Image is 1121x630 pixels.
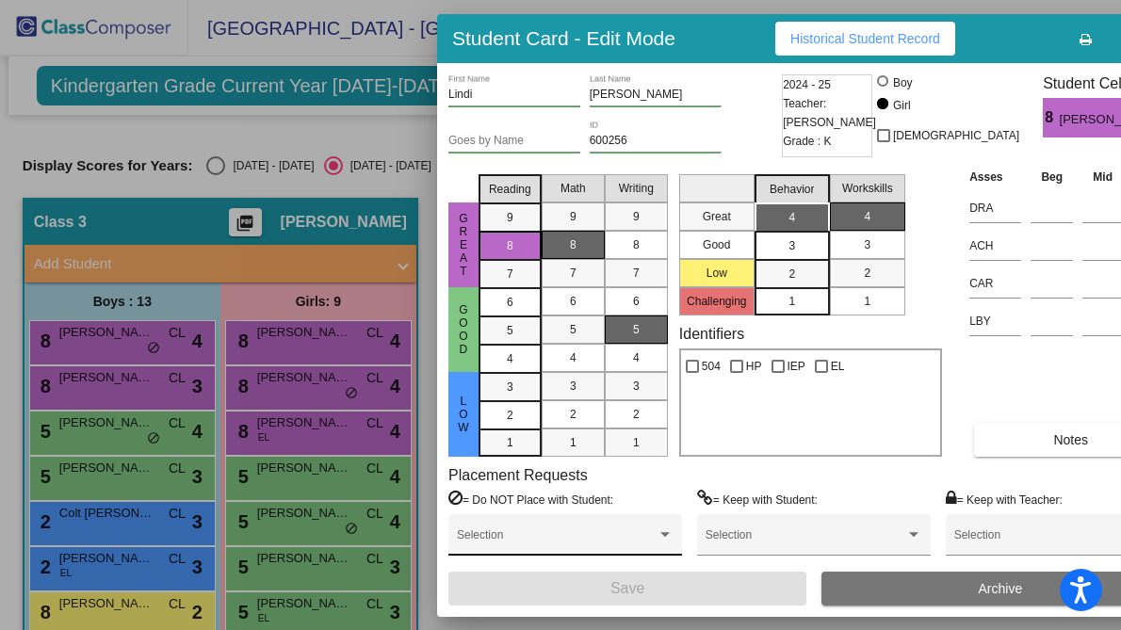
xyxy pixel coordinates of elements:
span: Writing [619,180,654,197]
span: 2 [507,407,513,424]
span: 7 [633,265,640,282]
label: = Do NOT Place with Student: [448,490,613,509]
button: Historical Student Record [775,22,955,56]
span: 2024 - 25 [783,75,831,94]
span: Archive [979,581,1023,596]
span: Math [560,180,586,197]
span: 4 [507,350,513,367]
span: Save [610,580,644,596]
input: goes by name [448,135,580,148]
span: 1 [633,434,640,451]
span: Grade : K [783,132,831,151]
span: 5 [507,322,513,339]
th: Asses [965,167,1026,187]
span: 9 [507,209,513,226]
span: 6 [570,293,577,310]
span: 6 [507,294,513,311]
span: Workskills [842,180,893,197]
span: 4 [633,349,640,366]
span: 7 [507,266,513,283]
span: 8 [570,236,577,253]
input: Enter ID [590,135,722,148]
span: 6 [633,293,640,310]
span: 8 [633,236,640,253]
span: Good [455,303,472,356]
span: 2 [788,266,795,283]
span: EL [831,355,845,378]
span: Teacher: [PERSON_NAME] [783,94,876,132]
span: Historical Student Record [790,31,940,46]
input: assessment [969,232,1021,260]
span: 2 [570,406,577,423]
span: 8 [1043,106,1059,129]
div: Boy [892,74,913,91]
span: 1 [570,434,577,451]
th: Beg [1026,167,1078,187]
span: 1 [864,293,870,310]
span: 504 [702,355,721,378]
span: 3 [507,379,513,396]
span: 9 [570,208,577,225]
input: assessment [969,269,1021,298]
span: Reading [489,181,531,198]
span: Behavior [770,181,814,198]
span: 8 [507,237,513,254]
span: 4 [864,208,870,225]
span: 2 [864,265,870,282]
span: 1 [507,434,513,451]
label: Placement Requests [448,466,588,484]
div: Girl [892,97,911,114]
span: 1 [788,293,795,310]
label: Identifiers [679,325,744,343]
span: 2 [633,406,640,423]
span: 5 [633,321,640,338]
span: [DEMOGRAPHIC_DATA] [893,124,1019,147]
input: assessment [969,307,1021,335]
span: 9 [633,208,640,225]
span: 3 [864,236,870,253]
h3: Student Card - Edit Mode [452,26,675,50]
label: = Keep with Student: [697,490,818,509]
span: Low [455,395,472,434]
span: 4 [570,349,577,366]
span: HP [746,355,762,378]
label: = Keep with Teacher: [946,490,1063,509]
button: Save [448,572,806,606]
span: 4 [788,209,795,226]
span: 3 [788,237,795,254]
span: 5 [570,321,577,338]
span: IEP [788,355,805,378]
span: 7 [570,265,577,282]
span: Great [455,212,472,278]
span: 3 [633,378,640,395]
input: assessment [969,194,1021,222]
span: Notes [1053,432,1088,447]
span: 3 [570,378,577,395]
